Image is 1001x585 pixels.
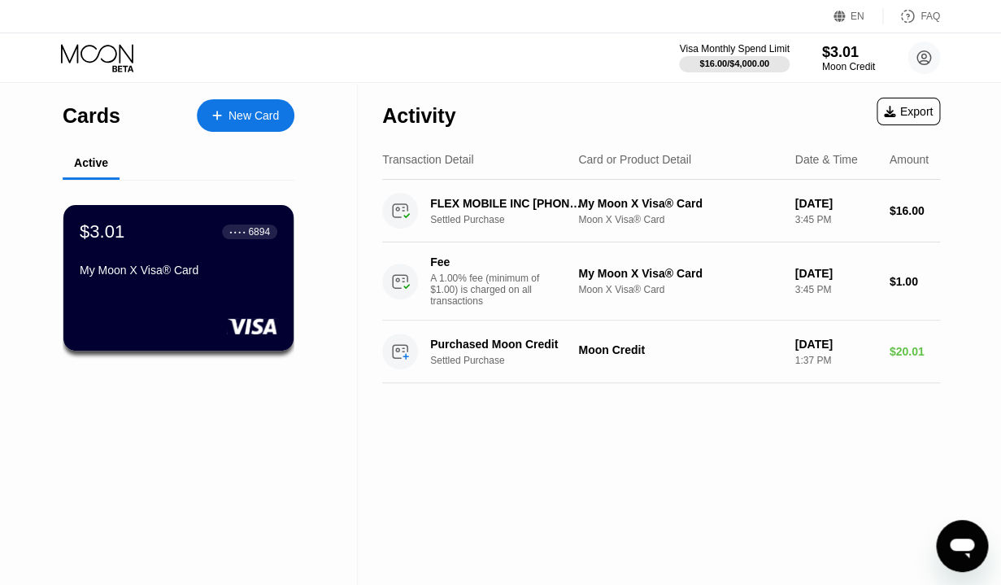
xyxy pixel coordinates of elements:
div: 3:45 PM [794,214,876,225]
div: My Moon X Visa® Card [578,197,781,210]
div: Export [877,98,940,125]
div: $3.01 [822,44,875,61]
div: FAQ [920,11,940,22]
div: Visa Monthly Spend Limit [679,43,789,55]
div: A 1.00% fee (minimum of $1.00) is charged on all transactions [430,273,552,307]
div: Amount [889,153,928,166]
div: FeeA 1.00% fee (minimum of $1.00) is charged on all transactionsMy Moon X Visa® CardMoon X Visa® ... [382,242,940,321]
div: My Moon X Visa® Card [578,267,781,280]
div: 6894 [248,226,270,238]
div: Transaction Detail [382,153,473,166]
div: Visa Monthly Spend Limit$16.00/$4,000.00 [679,43,789,72]
div: Settled Purchase [430,214,595,225]
div: Moon X Visa® Card [578,284,781,295]
div: Settled Purchase [430,355,595,366]
div: [DATE] [794,338,876,351]
div: New Card [197,99,294,132]
div: New Card [228,109,279,123]
div: Moon Credit [822,61,875,72]
div: FLEX MOBILE INC [PHONE_NUMBER] USSettled PurchaseMy Moon X Visa® CardMoon X Visa® Card[DATE]3:45 ... [382,180,940,242]
div: $16.00 [889,204,940,217]
div: Date & Time [794,153,857,166]
div: 3:45 PM [794,284,876,295]
div: FAQ [883,8,940,24]
div: Purchased Moon Credit [430,338,583,351]
div: $16.00 / $4,000.00 [699,59,769,68]
div: FLEX MOBILE INC [PHONE_NUMBER] US [430,197,583,210]
div: ● ● ● ● [229,229,246,234]
div: Moon Credit [578,343,781,356]
div: [DATE] [794,197,876,210]
iframe: Button to launch messaging window [936,520,988,572]
div: Activity [382,104,455,128]
div: Active [74,156,108,169]
div: $1.00 [889,275,940,288]
div: EN [833,8,883,24]
div: $3.01Moon Credit [822,44,875,72]
div: Moon X Visa® Card [578,214,781,225]
div: EN [851,11,864,22]
div: Card or Product Detail [578,153,691,166]
div: $3.01 [80,221,124,242]
div: Cards [63,104,120,128]
div: $20.01 [889,345,940,358]
div: Fee [430,255,544,268]
div: $3.01● ● ● ●6894My Moon X Visa® Card [63,205,294,351]
div: [DATE] [794,267,876,280]
div: 1:37 PM [794,355,876,366]
div: Purchased Moon CreditSettled PurchaseMoon Credit[DATE]1:37 PM$20.01 [382,321,940,383]
div: Export [884,105,933,118]
div: My Moon X Visa® Card [80,264,277,277]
